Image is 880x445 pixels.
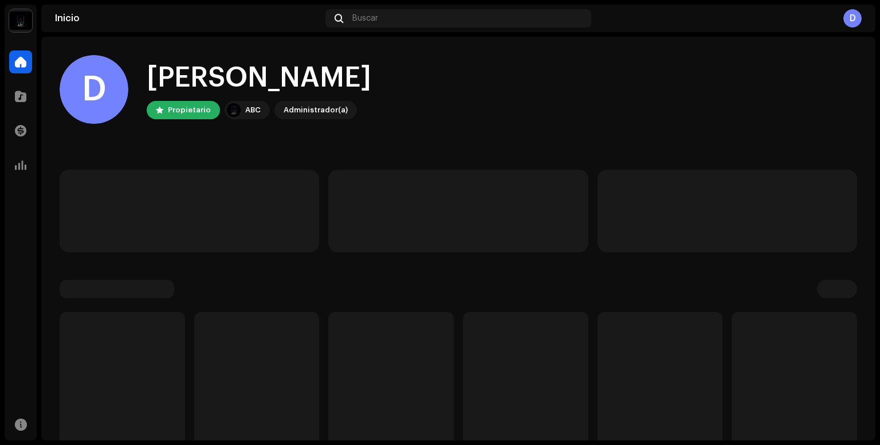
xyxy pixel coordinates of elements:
[55,14,321,23] div: Inicio
[245,103,261,117] div: ABC
[168,103,211,117] div: Propietario
[60,55,128,124] div: D
[352,14,378,23] span: Buscar
[147,60,371,96] div: [PERSON_NAME]
[284,103,348,117] div: Administrador(a)
[843,9,862,28] div: D
[227,103,241,117] img: 4b27af27-1876-4d30-865d-b6d287a8d627
[9,9,32,32] img: 4b27af27-1876-4d30-865d-b6d287a8d627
